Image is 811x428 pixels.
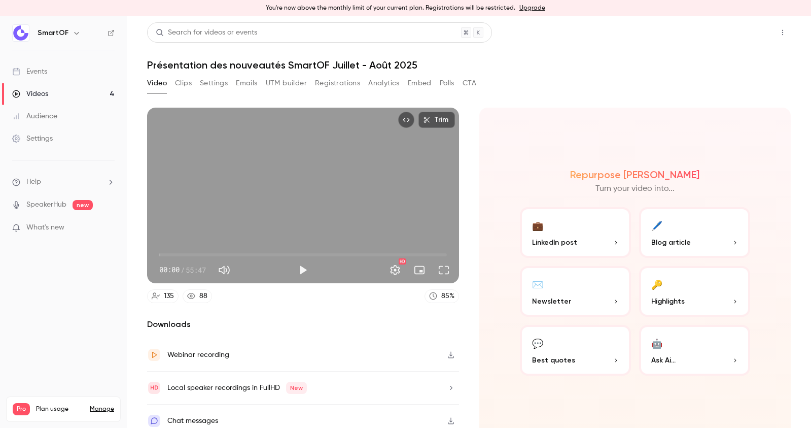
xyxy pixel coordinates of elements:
[418,112,455,128] button: Trim
[167,382,307,394] div: Local speaker recordings in FullHD
[639,266,750,317] button: 🔑Highlights
[181,265,185,275] span: /
[532,296,571,307] span: Newsletter
[520,266,631,317] button: ✉️Newsletter
[520,207,631,258] button: 💼LinkedIn post
[441,291,454,302] div: 85 %
[164,291,174,302] div: 135
[175,75,192,91] button: Clips
[147,289,179,303] a: 135
[26,200,66,210] a: SpeakerHub
[463,75,476,91] button: CTA
[13,403,30,415] span: Pro
[214,260,234,280] button: Mute
[519,4,545,12] a: Upgrade
[12,111,57,121] div: Audience
[425,289,459,303] a: 85%
[147,75,167,91] button: Video
[159,265,180,275] span: 00:00
[147,59,791,71] h1: Présentation des nouveautés SmartOF Juillet - Août 2025
[13,25,29,41] img: SmartOF
[651,335,662,351] div: 🤖
[199,291,207,302] div: 88
[639,325,750,376] button: 🤖Ask Ai...
[726,22,766,43] button: Share
[532,355,575,366] span: Best quotes
[315,75,360,91] button: Registrations
[570,169,699,181] h2: Repurpose [PERSON_NAME]
[293,260,313,280] button: Play
[236,75,257,91] button: Emails
[440,75,454,91] button: Polls
[409,260,430,280] button: Turn on miniplayer
[651,217,662,233] div: 🖊️
[368,75,400,91] button: Analytics
[186,265,206,275] span: 55:47
[639,207,750,258] button: 🖊️Blog article
[12,67,47,77] div: Events
[38,28,68,38] h6: SmartOF
[398,112,414,128] button: Embed video
[12,177,115,187] li: help-dropdown-opener
[12,134,53,144] div: Settings
[651,237,691,248] span: Blog article
[532,217,543,233] div: 💼
[595,183,675,195] p: Turn your video into...
[167,349,229,361] div: Webinar recording
[36,405,84,413] span: Plan usage
[434,260,454,280] button: Full screen
[26,177,41,187] span: Help
[651,355,676,366] span: Ask Ai...
[167,415,218,427] div: Chat messages
[159,265,206,275] div: 00:00
[385,260,405,280] button: Settings
[73,200,93,210] span: new
[183,289,212,303] a: 88
[147,318,459,331] h2: Downloads
[532,335,543,351] div: 💬
[651,276,662,292] div: 🔑
[26,222,64,233] span: What's new
[532,276,543,292] div: ✉️
[102,223,115,233] iframe: Noticeable Trigger
[156,27,257,38] div: Search for videos or events
[532,237,577,248] span: LinkedIn post
[520,325,631,376] button: 💬Best quotes
[266,75,307,91] button: UTM builder
[774,24,791,41] button: Top Bar Actions
[651,296,685,307] span: Highlights
[286,382,307,394] span: New
[200,75,228,91] button: Settings
[408,75,432,91] button: Embed
[12,89,48,99] div: Videos
[399,258,406,265] div: HD
[90,405,114,413] a: Manage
